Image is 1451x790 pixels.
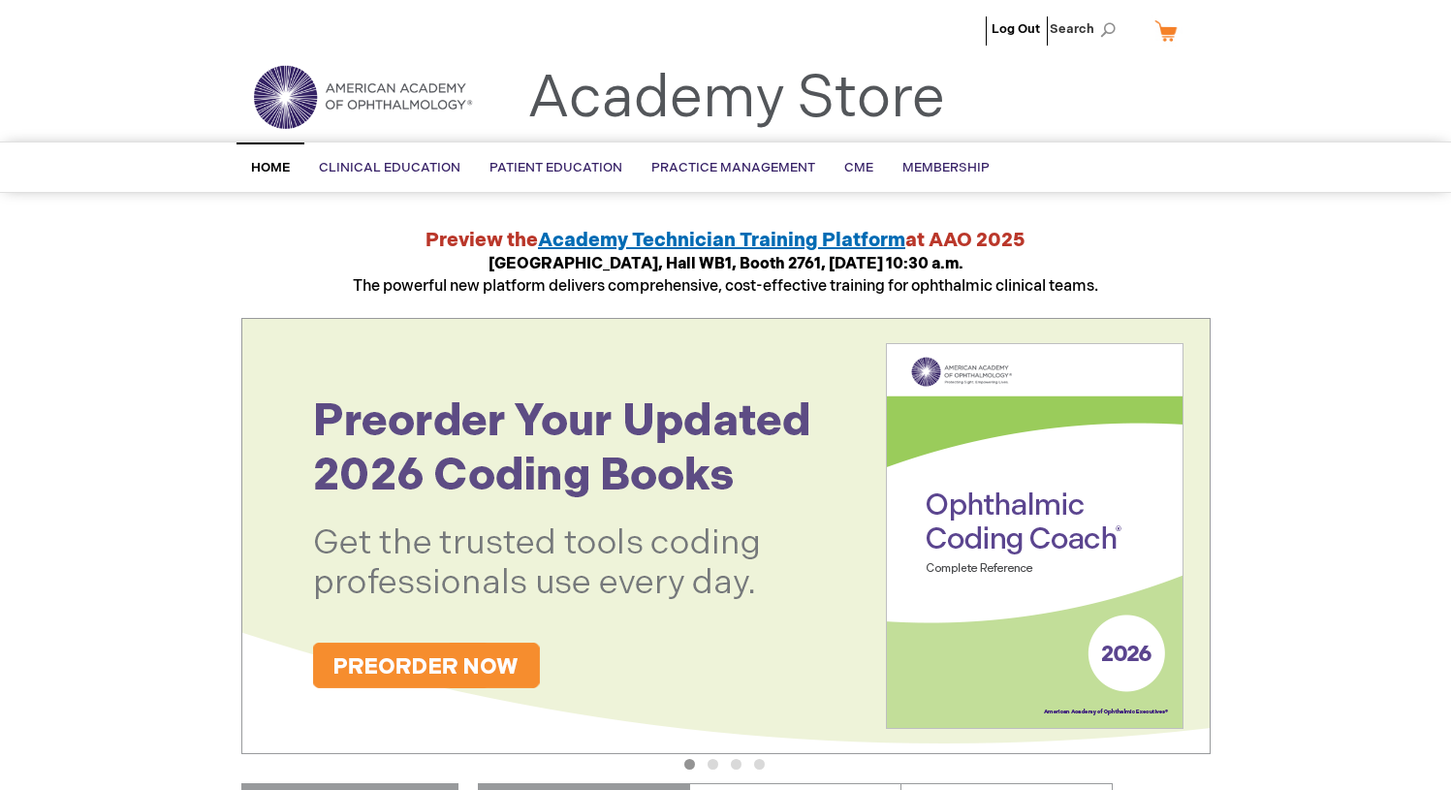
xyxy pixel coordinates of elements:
[426,229,1025,252] strong: Preview the at AAO 2025
[992,21,1040,37] a: Log Out
[708,759,718,770] button: 2 of 4
[527,64,945,134] a: Academy Store
[489,160,622,175] span: Patient Education
[651,160,815,175] span: Practice Management
[538,229,905,252] a: Academy Technician Training Platform
[754,759,765,770] button: 4 of 4
[1050,10,1123,48] span: Search
[684,759,695,770] button: 1 of 4
[731,759,741,770] button: 3 of 4
[319,160,460,175] span: Clinical Education
[844,160,873,175] span: CME
[902,160,990,175] span: Membership
[251,160,290,175] span: Home
[353,255,1098,296] span: The powerful new platform delivers comprehensive, cost-effective training for ophthalmic clinical...
[489,255,963,273] strong: [GEOGRAPHIC_DATA], Hall WB1, Booth 2761, [DATE] 10:30 a.m.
